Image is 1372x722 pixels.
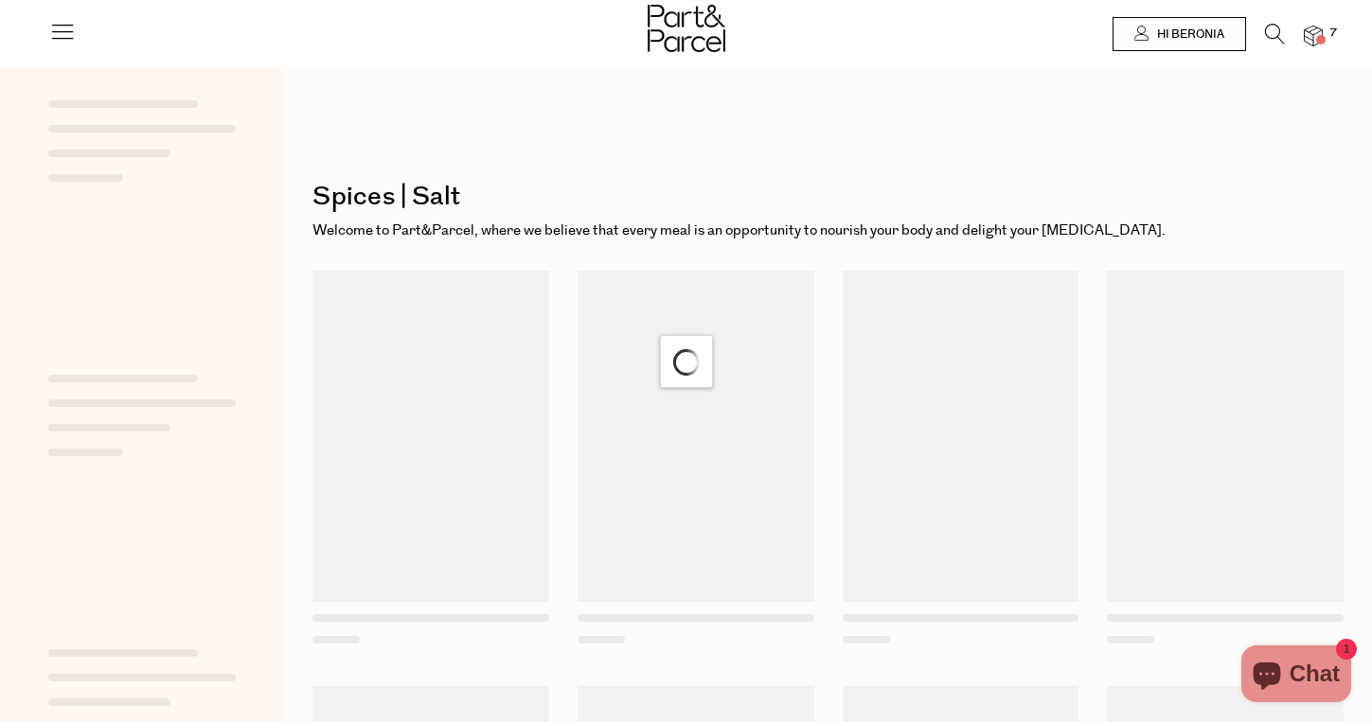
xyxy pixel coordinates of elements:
[1113,17,1246,51] a: Hi Beronia
[1304,26,1323,45] a: 7
[1325,25,1342,42] span: 7
[312,219,1344,243] p: Welcome to Part&Parcel, where we believe that every meal is an opportunity to nourish your body a...
[648,5,725,52] img: Part&Parcel
[1236,645,1357,707] inbox-online-store-chat: Shopify online store chat
[1152,26,1224,43] span: Hi Beronia
[312,175,1344,219] h1: Spices | Salt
